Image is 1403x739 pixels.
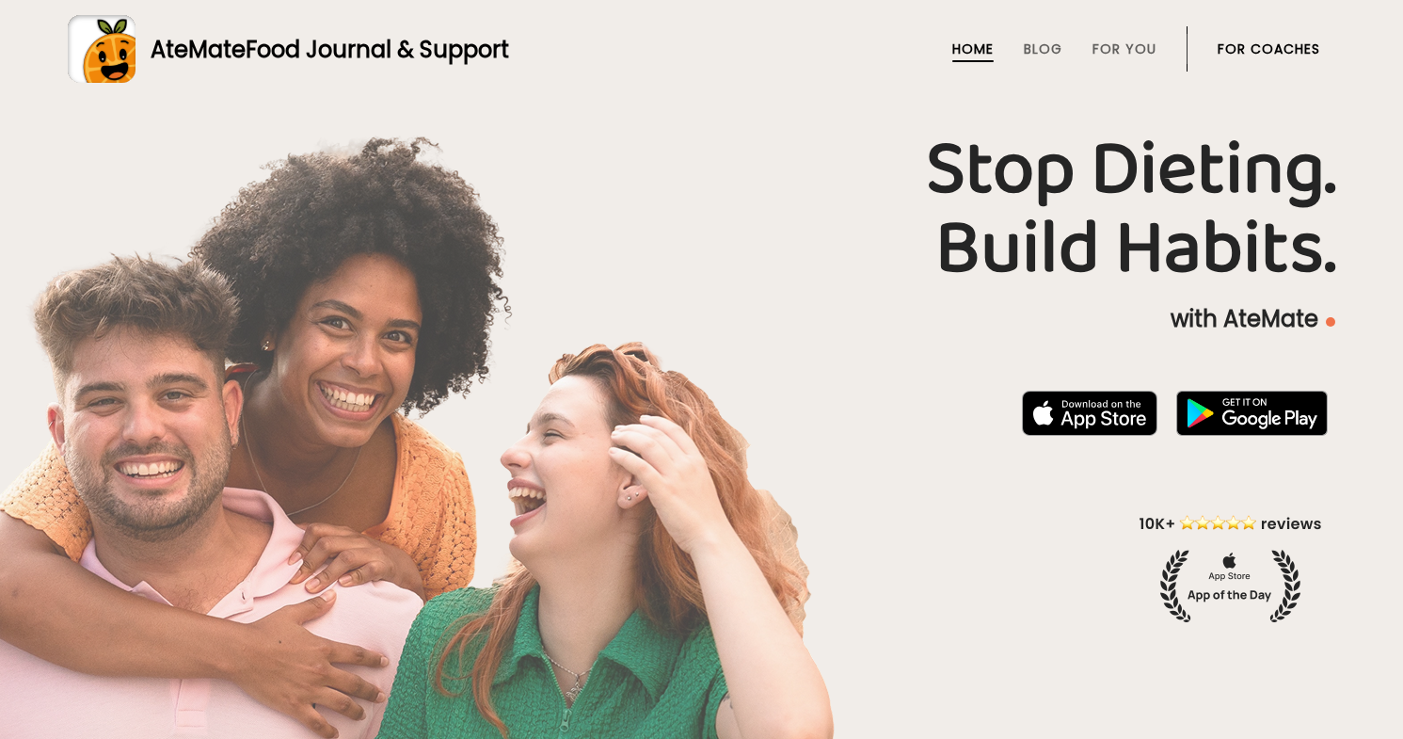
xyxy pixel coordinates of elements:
[952,41,994,56] a: Home
[68,131,1335,289] h1: Stop Dieting. Build Habits.
[136,33,509,66] div: AteMate
[1125,512,1335,622] img: home-hero-appoftheday.png
[246,34,509,65] span: Food Journal & Support
[68,304,1335,334] p: with AteMate
[68,15,1335,83] a: AteMateFood Journal & Support
[1176,391,1328,436] img: badge-download-google.png
[1024,41,1062,56] a: Blog
[1022,391,1157,436] img: badge-download-apple.svg
[1218,41,1320,56] a: For Coaches
[1092,41,1156,56] a: For You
